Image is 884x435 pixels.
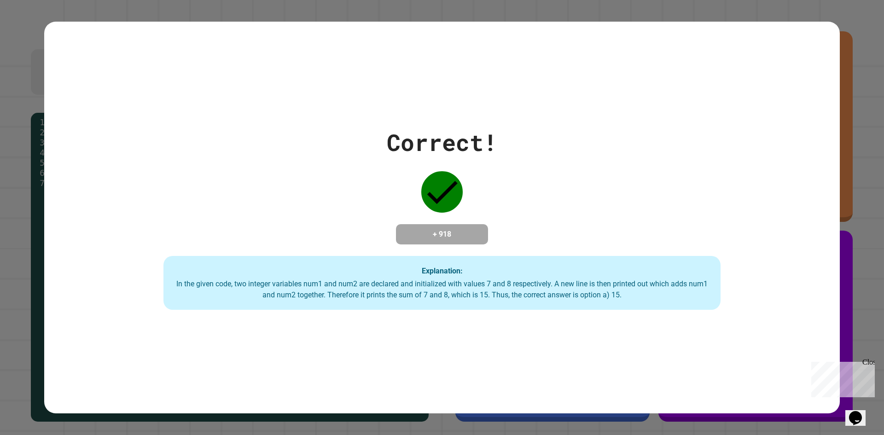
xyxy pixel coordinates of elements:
strong: Explanation: [422,266,463,275]
h4: + 918 [405,229,479,240]
div: Chat with us now!Close [4,4,64,58]
div: In the given code, two integer variables num1 and num2 are declared and initialized with values 7... [173,278,711,301]
iframe: chat widget [845,398,875,426]
div: Correct! [387,125,497,160]
iframe: chat widget [808,358,875,397]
